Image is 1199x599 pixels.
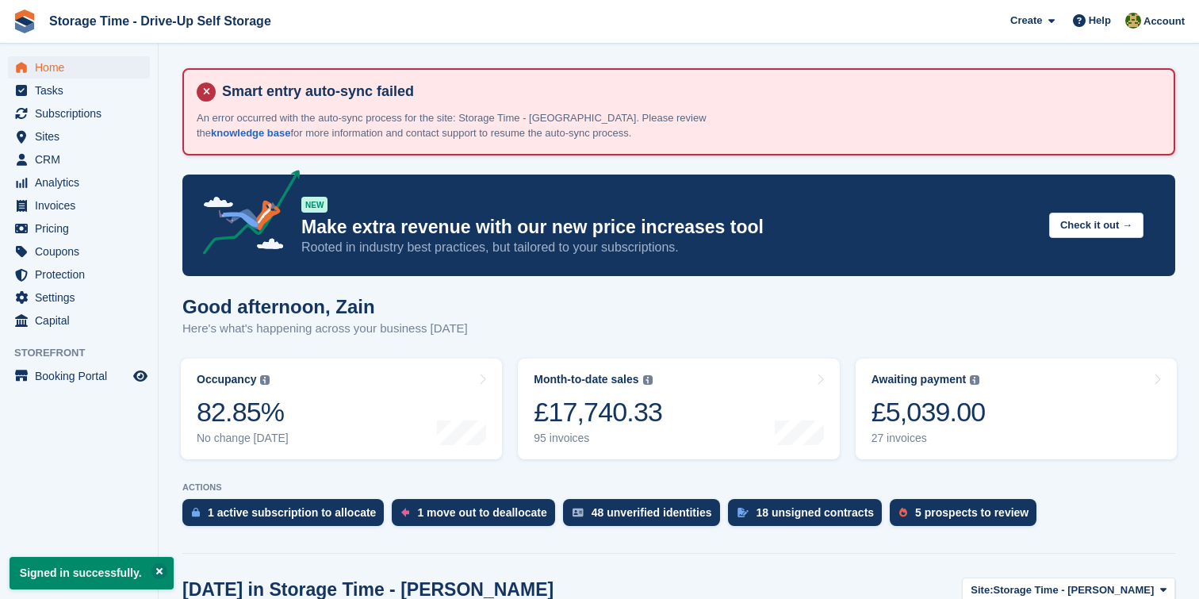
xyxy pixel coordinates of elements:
[417,506,546,519] div: 1 move out to deallocate
[871,396,986,428] div: £5,039.00
[190,170,301,260] img: price-adjustments-announcement-icon-8257ccfd72463d97f412b2fc003d46551f7dbcb40ab6d574587a9cd5c0d94...
[35,125,130,148] span: Sites
[35,263,130,286] span: Protection
[8,263,150,286] a: menu
[915,506,1029,519] div: 5 prospects to review
[994,582,1155,598] span: Storage Time - [PERSON_NAME]
[301,216,1036,239] p: Make extra revenue with our new price increases tool
[534,396,662,428] div: £17,740.33
[197,373,256,386] div: Occupancy
[728,499,891,534] a: 18 unsigned contracts
[970,375,979,385] img: icon-info-grey-7440780725fd019a000dd9b08b2336e03edf1995a4989e88bcd33f0948082b44.svg
[573,508,584,517] img: verify_identity-adf6edd0f0f0b5bbfe63781bf79b02c33cf7c696d77639b501bdc392416b5a36.svg
[8,365,150,387] a: menu
[8,309,150,332] a: menu
[563,499,728,534] a: 48 unverified identities
[197,110,752,141] p: An error occurred with the auto-sync process for the site: Storage Time - [GEOGRAPHIC_DATA]. Plea...
[401,508,409,517] img: move_outs_to_deallocate_icon-f764333ba52eb49d3ac5e1228854f67142a1ed5810a6f6cc68b1a99e826820c5.svg
[10,557,174,589] p: Signed in successfully.
[35,171,130,194] span: Analytics
[182,320,468,338] p: Here's what's happening across your business [DATE]
[856,359,1177,459] a: Awaiting payment £5,039.00 27 invoices
[392,499,562,534] a: 1 move out to deallocate
[592,506,712,519] div: 48 unverified identities
[182,499,392,534] a: 1 active subscription to allocate
[192,507,200,517] img: active_subscription_to_allocate_icon-d502201f5373d7db506a760aba3b589e785aa758c864c3986d89f69b8ff3...
[1125,13,1141,29] img: Zain Sarwar
[643,375,653,385] img: icon-info-grey-7440780725fd019a000dd9b08b2336e03edf1995a4989e88bcd33f0948082b44.svg
[890,499,1044,534] a: 5 prospects to review
[534,373,638,386] div: Month-to-date sales
[35,217,130,240] span: Pricing
[14,345,158,361] span: Storefront
[197,396,289,428] div: 82.85%
[534,432,662,445] div: 95 invoices
[197,432,289,445] div: No change [DATE]
[8,148,150,171] a: menu
[301,197,328,213] div: NEW
[8,240,150,263] a: menu
[518,359,839,459] a: Month-to-date sales £17,740.33 95 invoices
[208,506,376,519] div: 1 active subscription to allocate
[8,217,150,240] a: menu
[35,309,130,332] span: Capital
[35,148,130,171] span: CRM
[35,194,130,217] span: Invoices
[13,10,36,33] img: stora-icon-8386f47178a22dfd0bd8f6a31ec36ba5ce8667c1dd55bd0f319d3a0aa187defe.svg
[181,359,502,459] a: Occupancy 82.85% No change [DATE]
[899,508,907,517] img: prospect-51fa495bee0391a8d652442698ab0144808aea92771e9ea1ae160a38d050c398.svg
[8,125,150,148] a: menu
[1049,213,1143,239] button: Check it out →
[35,79,130,102] span: Tasks
[1010,13,1042,29] span: Create
[871,373,967,386] div: Awaiting payment
[737,508,749,517] img: contract_signature_icon-13c848040528278c33f63329250d36e43548de30e8caae1d1a13099fd9432cc5.svg
[35,102,130,125] span: Subscriptions
[35,240,130,263] span: Coupons
[1089,13,1111,29] span: Help
[8,102,150,125] a: menu
[35,365,130,387] span: Booking Portal
[871,432,986,445] div: 27 invoices
[8,286,150,309] a: menu
[8,171,150,194] a: menu
[757,506,875,519] div: 18 unsigned contracts
[35,286,130,309] span: Settings
[971,582,993,598] span: Site:
[131,367,150,386] a: Preview store
[182,482,1175,493] p: ACTIONS
[1143,13,1185,29] span: Account
[35,56,130,79] span: Home
[8,79,150,102] a: menu
[8,56,150,79] a: menu
[43,8,278,34] a: Storage Time - Drive-Up Self Storage
[8,194,150,217] a: menu
[182,296,468,317] h1: Good afternoon, Zain
[260,375,270,385] img: icon-info-grey-7440780725fd019a000dd9b08b2336e03edf1995a4989e88bcd33f0948082b44.svg
[211,127,290,139] a: knowledge base
[301,239,1036,256] p: Rooted in industry best practices, but tailored to your subscriptions.
[216,83,1161,101] h4: Smart entry auto-sync failed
